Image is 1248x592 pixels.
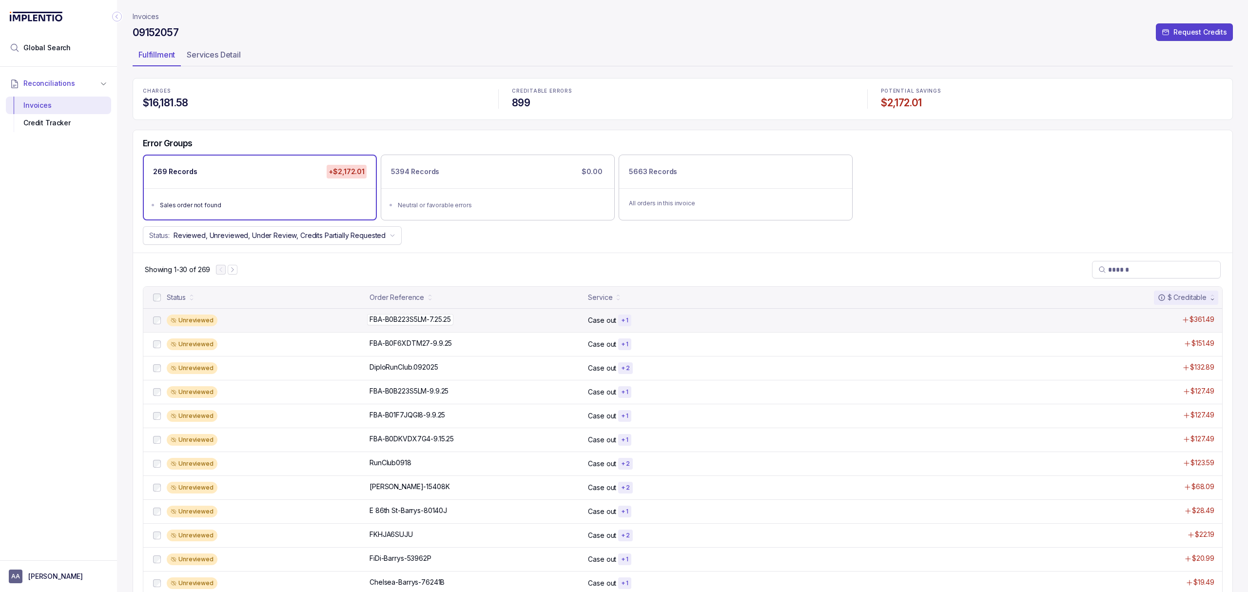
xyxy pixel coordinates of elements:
div: Unreviewed [167,410,217,422]
div: Reconciliations [6,95,111,134]
p: All orders in this invoice [629,198,842,208]
input: checkbox-checkbox [153,412,161,420]
span: Reconciliations [23,79,75,88]
button: Reconciliations [6,73,111,94]
p: + 1 [621,436,628,444]
p: $127.49 [1190,410,1214,420]
div: Invoices [14,97,103,114]
div: Sales order not found [160,200,366,210]
p: Case out [588,435,616,445]
p: CHARGES [143,88,485,94]
h4: 899 [512,96,854,110]
li: Tab Services Detail [181,47,247,66]
p: + 1 [621,555,628,563]
div: Status [167,293,186,302]
p: + 2 [621,484,630,492]
li: Tab Fulfillment [133,47,181,66]
p: $22.19 [1195,530,1214,539]
p: Request Credits [1173,27,1227,37]
p: Case out [588,387,616,397]
p: [PERSON_NAME] [28,572,83,581]
div: Service [588,293,612,302]
button: Status:Reviewed, Unreviewed, Under Review, Credits Partially Requested [143,226,402,245]
input: checkbox-checkbox [153,340,161,348]
div: Unreviewed [167,386,217,398]
p: + 2 [621,532,630,539]
p: Chelsea-Barrys-76241B [370,577,445,587]
p: Case out [588,459,616,469]
p: Case out [588,316,616,325]
p: $127.49 [1190,386,1214,396]
input: checkbox-checkbox [153,436,161,444]
p: FBA-B0B223S5LM-9.9.25 [370,386,448,396]
p: FBA-B01F7JQGI8-9.9.25 [370,410,445,420]
p: Services Detail [187,49,241,60]
input: checkbox-checkbox [153,364,161,372]
a: Invoices [133,12,159,21]
p: + 1 [621,412,628,420]
p: FBA-B0F6XDTM27-9.9.25 [370,338,452,348]
div: Unreviewed [167,315,217,326]
p: RunClub0918 [370,458,411,468]
ul: Tab Group [133,47,1233,66]
input: checkbox-checkbox [153,388,161,396]
p: + 2 [621,460,630,468]
p: Case out [588,554,616,564]
p: Case out [588,411,616,421]
input: checkbox-checkbox [153,484,161,492]
p: $68.09 [1191,482,1214,492]
div: Unreviewed [167,434,217,446]
p: + 1 [621,340,628,348]
input: checkbox-checkbox [153,579,161,587]
div: Credit Tracker [14,114,103,132]
nav: breadcrumb [133,12,159,21]
p: Reviewed, Unreviewed, Under Review, Credits Partially Requested [174,231,386,240]
div: Collapse Icon [111,11,123,22]
p: Case out [588,578,616,588]
div: Unreviewed [167,506,217,517]
div: Unreviewed [167,338,217,350]
p: $127.49 [1190,434,1214,444]
h4: $2,172.01 [881,96,1223,110]
p: POTENTIAL SAVINGS [881,88,1223,94]
h4: 09152057 [133,26,178,39]
p: Case out [588,339,616,349]
div: Remaining page entries [145,265,210,275]
button: User initials[PERSON_NAME] [9,570,108,583]
span: User initials [9,570,22,583]
div: Unreviewed [167,458,217,470]
p: E 86th St-Barrys-80140J [370,506,447,515]
div: $ Creditable [1158,293,1207,302]
input: checkbox-checkbox [153,316,161,324]
div: Unreviewed [167,482,217,493]
p: FKHJA6SUJU [370,530,413,539]
h5: Error Groups [143,138,193,149]
p: + 1 [621,388,628,396]
p: + 1 [621,316,628,324]
p: Showing 1-30 of 269 [145,265,210,275]
p: $132.89 [1190,362,1214,372]
div: Unreviewed [167,530,217,541]
input: checkbox-checkbox [153,532,161,539]
p: Case out [588,483,616,493]
p: FBA-B0DKVDX7G4-9.15.25 [370,434,454,444]
span: Global Search [23,43,71,53]
h4: $16,181.58 [143,96,485,110]
p: 269 Records [153,167,197,177]
p: $123.59 [1190,458,1214,468]
p: + 2 [621,364,630,372]
div: Neutral or favorable errors [398,200,604,210]
div: Order Reference [370,293,424,302]
p: + 1 [621,579,628,587]
p: + 1 [621,508,628,515]
p: $151.49 [1191,338,1214,348]
p: Status: [149,231,170,240]
input: checkbox-checkbox [153,555,161,563]
p: $0.00 [580,165,604,178]
p: Fulfillment [138,49,175,60]
p: +$2,172.01 [327,165,367,178]
p: $28.49 [1192,506,1214,515]
div: Unreviewed [167,362,217,374]
p: FBA-B0B223S5LM-7.25.25 [367,314,453,325]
